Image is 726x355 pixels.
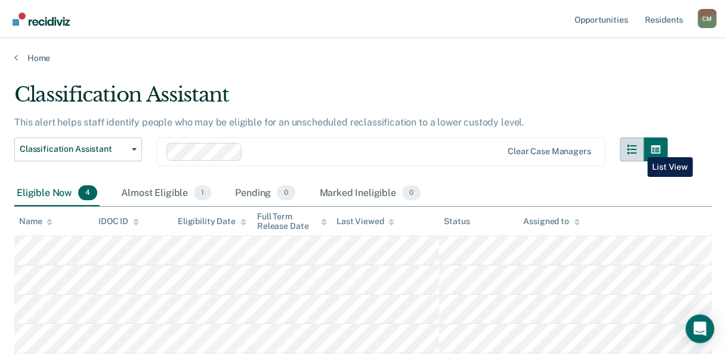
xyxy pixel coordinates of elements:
[523,216,579,227] div: Assigned to
[402,185,421,201] span: 0
[178,216,246,227] div: Eligibility Date
[277,185,295,201] span: 0
[14,53,712,63] a: Home
[119,180,214,207] div: Almost Eligible1
[697,9,716,28] div: C M
[14,137,142,161] button: Classification Assistant
[98,216,139,227] div: IDOC ID
[697,9,716,28] button: Profile dropdown button
[444,216,469,227] div: Status
[317,180,423,207] div: Marked Ineligible0
[508,146,591,157] div: Clear case managers
[14,82,668,117] div: Classification Assistant
[20,144,127,154] span: Classification Assistant
[233,180,298,207] div: Pending0
[13,13,70,26] img: Recidiviz
[19,216,52,227] div: Name
[257,212,327,232] div: Full Term Release Date
[336,216,394,227] div: Last Viewed
[685,314,714,343] div: Open Intercom Messenger
[78,185,97,201] span: 4
[14,117,524,128] p: This alert helps staff identify people who may be eligible for an unscheduled reclassification to...
[194,185,211,201] span: 1
[14,180,100,207] div: Eligible Now4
